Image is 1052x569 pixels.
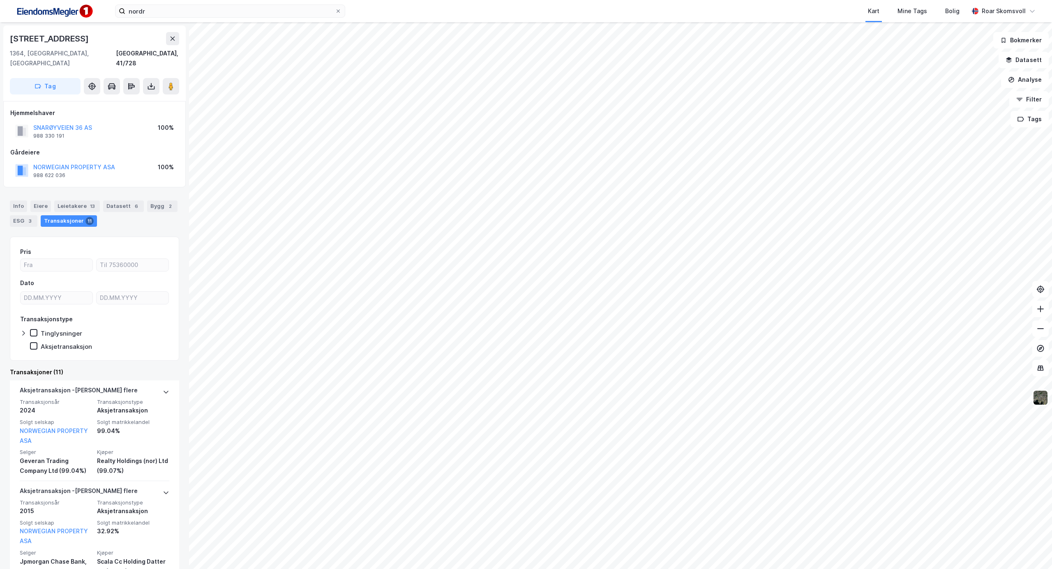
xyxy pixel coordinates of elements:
[147,200,178,212] div: Bygg
[41,343,92,350] div: Aksjetransaksjon
[158,123,174,133] div: 100%
[97,426,169,436] div: 99.04%
[982,6,1026,16] div: Roar Skomsvoll
[20,405,92,415] div: 2024
[20,399,92,405] span: Transaksjonsår
[97,405,169,415] div: Aksjetransaksjon
[20,247,31,257] div: Pris
[20,486,138,499] div: Aksjetransaksjon - [PERSON_NAME] flere
[10,78,81,94] button: Tag
[1011,530,1052,569] iframe: Chat Widget
[158,162,174,172] div: 100%
[26,217,34,225] div: 3
[97,549,169,556] span: Kjøper
[897,6,927,16] div: Mine Tags
[97,419,169,426] span: Solgt matrikkelandel
[10,200,27,212] div: Info
[10,32,90,45] div: [STREET_ADDRESS]
[21,292,92,304] input: DD.MM.YYYY
[20,456,92,476] div: Geveran Trading Company Ltd (99.04%)
[999,52,1049,68] button: Datasett
[20,519,92,526] span: Solgt selskap
[13,2,95,21] img: F4PB6Px+NJ5v8B7XTbfpPpyloAAAAASUVORK5CYII=
[88,202,97,210] div: 13
[868,6,879,16] div: Kart
[54,200,100,212] div: Leietakere
[945,6,960,16] div: Bolig
[20,427,88,444] a: NORWEGIAN PROPERTY ASA
[97,292,168,304] input: DD.MM.YYYY
[125,5,335,17] input: Søk på adresse, matrikkel, gårdeiere, leietakere eller personer
[21,259,92,271] input: Fra
[97,259,168,271] input: Til 75360000
[85,217,94,225] div: 11
[30,200,51,212] div: Eiere
[33,172,65,179] div: 988 622 036
[10,367,179,377] div: Transaksjoner (11)
[20,549,92,556] span: Selger
[132,202,141,210] div: 6
[1011,530,1052,569] div: Kontrollprogram for chat
[10,147,179,157] div: Gårdeiere
[20,314,73,324] div: Transaksjonstype
[166,202,174,210] div: 2
[97,506,169,516] div: Aksjetransaksjon
[41,215,97,227] div: Transaksjoner
[116,48,179,68] div: [GEOGRAPHIC_DATA], 41/728
[33,133,65,139] div: 988 330 191
[97,399,169,405] span: Transaksjonstype
[10,108,179,118] div: Hjemmelshaver
[1001,71,1049,88] button: Analyse
[20,419,92,426] span: Solgt selskap
[20,278,34,288] div: Dato
[1010,111,1049,127] button: Tags
[41,329,82,337] div: Tinglysninger
[20,506,92,516] div: 2015
[97,499,169,506] span: Transaksjonstype
[993,32,1049,48] button: Bokmerker
[97,526,169,536] div: 32.92%
[10,48,116,68] div: 1364, [GEOGRAPHIC_DATA], [GEOGRAPHIC_DATA]
[20,449,92,456] span: Selger
[1009,91,1049,108] button: Filter
[20,385,138,399] div: Aksjetransaksjon - [PERSON_NAME] flere
[97,449,169,456] span: Kjøper
[20,499,92,506] span: Transaksjonsår
[97,456,169,476] div: Realty Holdings (nor) Ltd (99.07%)
[1033,390,1048,405] img: 9k=
[97,519,169,526] span: Solgt matrikkelandel
[20,528,88,544] a: NORWEGIAN PROPERTY ASA
[10,215,37,227] div: ESG
[103,200,144,212] div: Datasett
